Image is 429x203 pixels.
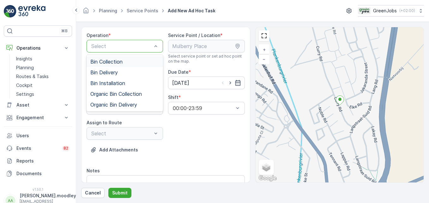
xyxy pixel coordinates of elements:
[81,188,105,198] button: Cancel
[358,5,424,16] button: GreenJobs(+02:00)
[373,8,397,14] p: GreenJobs
[16,91,34,97] p: Settings
[82,9,89,15] a: Homepage
[91,42,152,50] p: Select
[263,47,266,52] span: +
[18,5,45,18] img: logo_light-DOdMpM7g.png
[90,80,125,86] span: Bin Installation
[263,56,266,62] span: −
[87,33,108,38] label: Operation
[16,73,49,80] p: Routes & Tasks
[16,82,33,89] p: Cockpit
[112,190,128,196] p: Submit
[166,8,217,14] span: Add New Ad Hoc Task
[14,72,72,81] a: Routes & Tasks
[90,70,118,75] span: Bin Delivery
[16,145,58,151] p: Events
[87,120,122,125] label: Assign to Route
[16,102,59,108] p: Asset
[16,114,59,121] p: Engagement
[168,77,245,89] input: dd/mm/yyyy
[358,7,371,14] img: Green_Jobs_Logo.png
[4,5,16,18] img: logo
[399,8,415,13] p: ( +02:00 )
[87,145,142,155] button: Upload File
[259,160,273,174] a: Layers
[168,33,220,38] label: Service Point / Location
[61,28,68,34] p: ⌘B
[168,95,178,100] label: Shift
[16,56,32,62] p: Insights
[16,45,59,51] p: Operations
[259,54,269,64] a: Zoom Out
[16,170,69,177] p: Documents
[4,167,72,180] a: Documents
[168,40,245,52] input: Mulberry Place
[16,158,69,164] p: Reports
[14,63,72,72] a: Planning
[63,146,68,151] p: 82
[99,147,138,153] p: Add Attachments
[4,42,72,54] button: Operations
[168,69,189,75] label: Due Date
[259,45,269,54] a: Zoom In
[90,102,137,108] span: Organic Bin Delivery
[4,111,72,124] button: Engagement
[257,174,278,182] a: Open this area in Google Maps (opens a new window)
[14,54,72,63] a: Insights
[90,59,123,65] span: Bin Collection
[4,99,72,111] button: Asset
[127,8,158,13] a: Service Points
[85,190,101,196] p: Cancel
[16,65,34,71] p: Planning
[99,8,117,13] a: Planning
[4,142,72,155] a: Events82
[90,91,142,97] span: Organic Bin Collection
[257,174,278,182] img: Google
[108,188,131,198] button: Submit
[20,193,76,199] p: [PERSON_NAME].moodley
[87,168,100,173] label: Notes
[4,129,72,142] a: Users
[259,31,269,40] a: View Fullscreen
[14,81,72,90] a: Cockpit
[16,132,69,139] p: Users
[168,54,245,64] span: Select service point or set ad hoc point on the map.
[4,188,72,191] span: v 1.50.1
[14,90,72,99] a: Settings
[4,155,72,167] a: Reports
